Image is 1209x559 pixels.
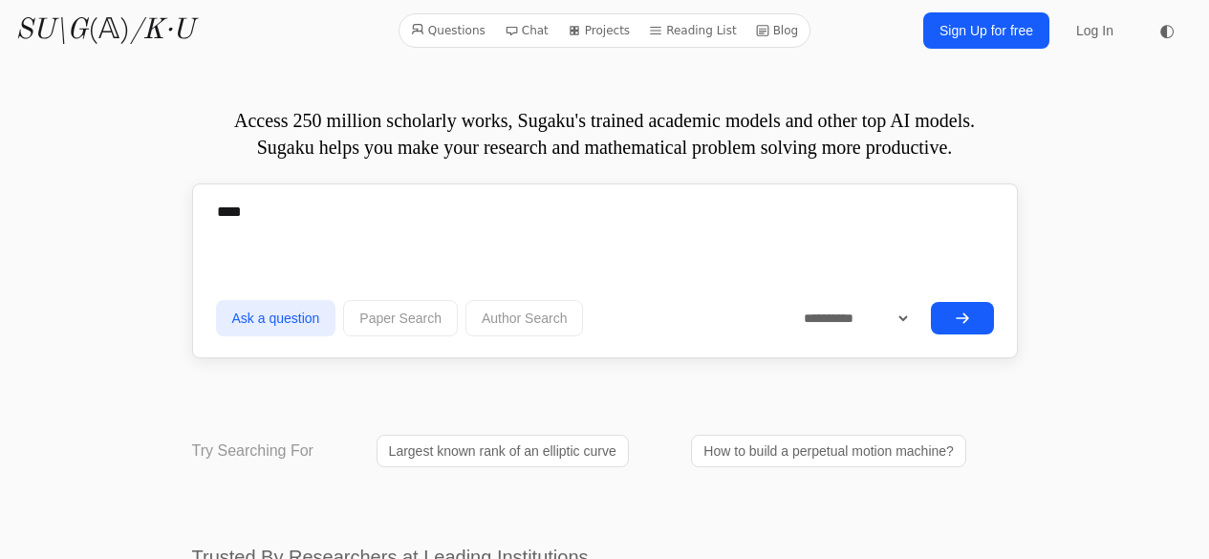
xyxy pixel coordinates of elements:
[377,435,629,467] a: Largest known rank of an elliptic curve
[1159,22,1175,39] span: ◐
[343,300,458,336] button: Paper Search
[641,18,745,43] a: Reading List
[192,440,313,462] p: Try Searching For
[403,18,493,43] a: Questions
[748,18,807,43] a: Blog
[691,435,966,467] a: How to build a perpetual motion machine?
[465,300,584,336] button: Author Search
[1148,11,1186,50] button: ◐
[923,12,1049,49] a: Sign Up for free
[1065,13,1125,48] a: Log In
[560,18,637,43] a: Projects
[497,18,556,43] a: Chat
[192,107,1018,161] p: Access 250 million scholarly works, Sugaku's trained academic models and other top AI models. Sug...
[15,16,88,45] i: SU\G
[15,13,194,48] a: SU\G(𝔸)/K·U
[216,300,336,336] button: Ask a question
[130,16,194,45] i: /K·U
